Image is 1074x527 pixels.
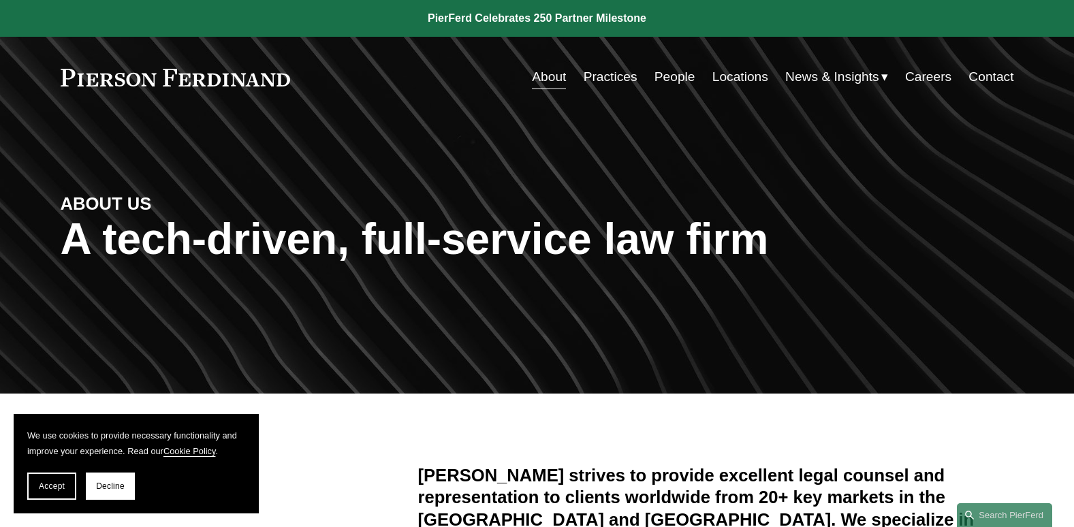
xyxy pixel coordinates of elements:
[14,414,259,513] section: Cookie banner
[532,64,566,90] a: About
[96,481,125,491] span: Decline
[654,64,695,90] a: People
[27,428,245,459] p: We use cookies to provide necessary functionality and improve your experience. Read our .
[163,446,216,456] a: Cookie Policy
[905,64,951,90] a: Careers
[712,64,768,90] a: Locations
[86,473,135,500] button: Decline
[39,481,65,491] span: Accept
[785,65,879,89] span: News & Insights
[27,473,76,500] button: Accept
[968,64,1013,90] a: Contact
[584,64,637,90] a: Practices
[785,64,888,90] a: folder dropdown
[957,503,1052,527] a: Search this site
[61,194,152,213] strong: ABOUT US
[61,214,1014,264] h1: A tech-driven, full-service law firm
